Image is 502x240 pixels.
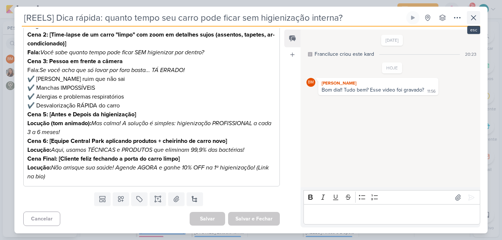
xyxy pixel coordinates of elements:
[27,111,136,118] strong: Cena 5: [Antes e Depois da higienização]
[22,11,405,24] input: Kard Sem Título
[27,164,269,180] i: Não arrisque sua saúde! Agende AGORA e ganhe 10% OFF na 1ª higienização! (Link na bio)
[315,50,374,58] div: Franciluce criou este kard
[27,120,271,136] i: Mas calma! A solução é simples: higienização PROFISSIONAL a cada 3 a 6 meses!
[40,49,204,56] i: Você sabe quanto tempo pode ficar SEM higienizar por dentro?
[427,89,435,95] div: 11:56
[27,57,276,110] p: Fala: ✔️ [PERSON_NAME] ruim que não sai ✔️ Manchas IMPOSSÍVEIS ✔️ Alergias e problemas respiratór...
[51,146,244,154] i: Aqui, usamos TÉCNICAS e PRODUTOS que eliminam 99,9% das bactérias!
[27,58,123,65] strong: Cena 3: Pessoa em frente a câmera
[465,51,476,58] div: 20:23
[322,87,424,93] div: Bom dia!! Tudo bem? Esse video foi gravado?
[27,31,275,47] strong: Cena 2: [Time-lapse de um carro "limpo" com zoom em detalhes sujos (assentos, tapetes, ar-condici...
[23,212,60,226] button: Cancelar
[467,26,480,34] div: esc
[27,120,91,127] strong: Locução (tom animado):
[27,164,51,171] strong: Locução:
[303,204,480,224] div: Editor editing area: main
[27,49,40,56] strong: Fala:
[306,78,315,87] div: Beth Monteiro
[27,137,227,145] strong: Cena 6: [Equipe Central Park aplicando produtos + cheirinho de carro novo]
[303,190,480,205] div: Editor toolbar
[27,155,180,162] strong: Cena Final: [Cliente feliz fechando a porta do carro limpo]
[40,66,185,74] i: Se você acha que só lavar por fora basta... TÁ ERRADO!
[410,15,416,21] div: Ligar relógio
[320,79,437,87] div: [PERSON_NAME]
[308,80,314,85] p: BM
[27,146,51,154] strong: Locução:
